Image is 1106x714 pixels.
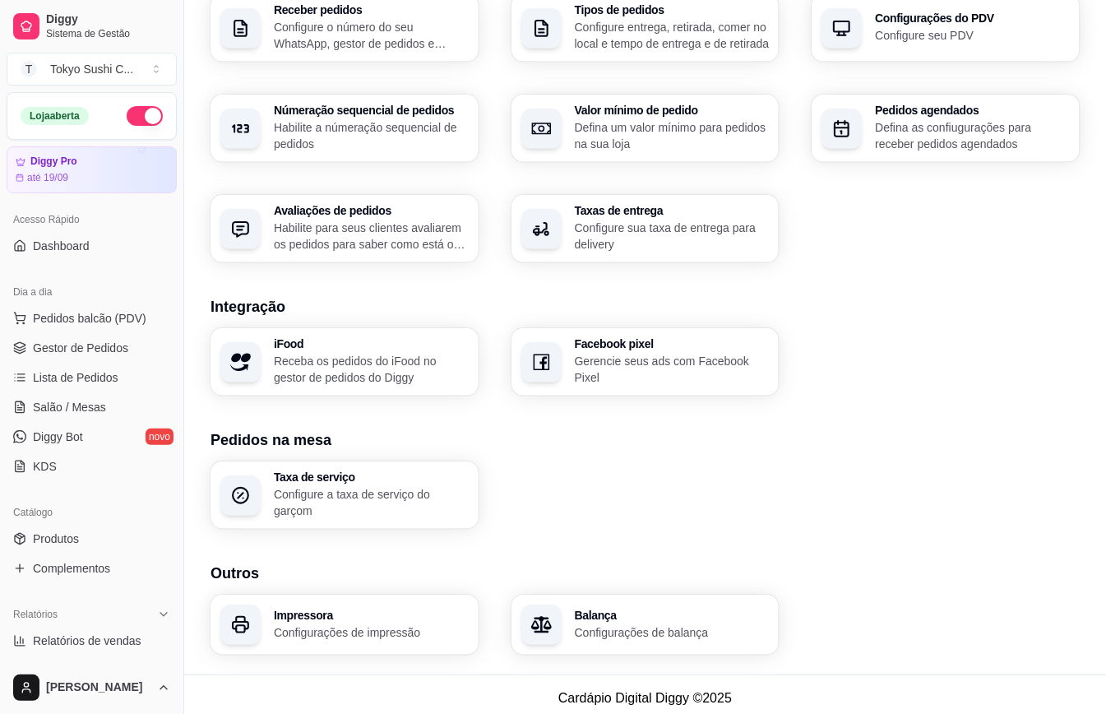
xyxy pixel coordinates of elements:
[33,369,118,386] span: Lista de Pedidos
[211,562,1080,585] h3: Outros
[46,12,170,27] span: Diggy
[575,338,770,350] h3: Facebook pixel
[33,458,57,475] span: KDS
[875,119,1070,152] p: Defina as confiugurações para receber pedidos agendados
[33,633,141,649] span: Relatórios de vendas
[274,4,469,16] h3: Receber pedidos
[7,394,177,420] a: Salão / Mesas
[575,19,770,52] p: Configure entrega, retirada, comer no local e tempo de entrega e de retirada
[7,657,177,684] a: Relatório de clientes
[575,205,770,216] h3: Taxas de entrega
[13,608,58,621] span: Relatórios
[274,486,469,519] p: Configure a taxa de serviço do garçom
[27,171,68,184] article: até 19/09
[274,119,469,152] p: Habilite a númeração sequencial de pedidos
[211,328,479,396] button: iFoodReceba os pedidos do iFood no gestor de pedidos do Diggy
[575,4,770,16] h3: Tipos de pedidos
[7,555,177,582] a: Complementos
[33,531,79,547] span: Produtos
[46,680,150,695] span: [PERSON_NAME]
[7,668,177,707] button: [PERSON_NAME]
[875,12,1070,24] h3: Configurações do PDV
[7,526,177,552] a: Produtos
[7,499,177,526] div: Catálogo
[7,305,177,331] button: Pedidos balcão (PDV)
[575,624,770,641] p: Configurações de balança
[33,310,146,327] span: Pedidos balcão (PDV)
[33,560,110,577] span: Complementos
[274,353,469,386] p: Receba os pedidos do iFood no gestor de pedidos do Diggy
[511,328,780,396] button: Facebook pixelGerencie seus ads com Facebook Pixel
[875,27,1070,44] p: Configure seu PDV
[127,106,163,126] button: Alterar Status
[7,453,177,480] a: KDS
[575,353,770,386] p: Gerencie seus ads com Facebook Pixel
[575,119,770,152] p: Defina um valor mínimo para pedidos na sua loja
[575,104,770,116] h3: Valor mínimo de pedido
[7,628,177,654] a: Relatórios de vendas
[511,595,780,655] button: BalançaConfigurações de balança
[211,95,479,162] button: Númeração sequencial de pedidosHabilite a númeração sequencial de pedidos
[33,238,90,254] span: Dashboard
[21,61,37,77] span: T
[33,399,106,415] span: Salão / Mesas
[21,107,89,125] div: Loja aberta
[511,195,780,262] button: Taxas de entregaConfigure sua taxa de entrega para delivery
[274,338,469,350] h3: iFood
[46,27,170,40] span: Sistema de Gestão
[50,61,133,77] div: Tokyo Sushi C ...
[274,610,469,621] h3: Impressora
[211,595,479,655] button: ImpressoraConfigurações de impressão
[875,104,1070,116] h3: Pedidos agendados
[7,206,177,233] div: Acesso Rápido
[274,205,469,216] h3: Avaliações de pedidos
[7,364,177,391] a: Lista de Pedidos
[33,340,128,356] span: Gestor de Pedidos
[511,95,780,162] button: Valor mínimo de pedidoDefina um valor mínimo para pedidos na sua loja
[33,429,83,445] span: Diggy Bot
[274,471,469,483] h3: Taxa de serviço
[7,233,177,259] a: Dashboard
[211,295,1080,318] h3: Integração
[7,424,177,450] a: Diggy Botnovo
[211,195,479,262] button: Avaliações de pedidosHabilite para seus clientes avaliarem os pedidos para saber como está o feed...
[575,220,770,253] p: Configure sua taxa de entrega para delivery
[274,19,469,52] p: Configure o número do seu WhatsApp, gestor de pedidos e outros
[211,461,479,529] button: Taxa de serviçoConfigure a taxa de serviço do garçom
[274,624,469,641] p: Configurações de impressão
[7,53,177,86] button: Select a team
[7,335,177,361] a: Gestor de Pedidos
[575,610,770,621] h3: Balança
[7,279,177,305] div: Dia a dia
[7,7,177,46] a: DiggySistema de Gestão
[211,429,1080,452] h3: Pedidos na mesa
[812,95,1080,162] button: Pedidos agendadosDefina as confiugurações para receber pedidos agendados
[274,220,469,253] p: Habilite para seus clientes avaliarem os pedidos para saber como está o feedback da sua loja
[7,146,177,193] a: Diggy Proaté 19/09
[274,104,469,116] h3: Númeração sequencial de pedidos
[30,155,77,168] article: Diggy Pro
